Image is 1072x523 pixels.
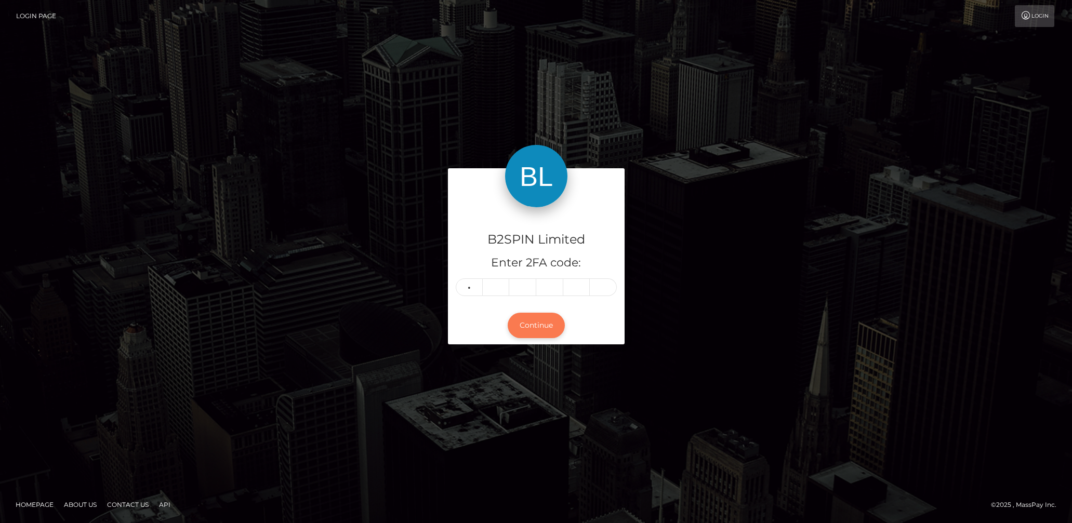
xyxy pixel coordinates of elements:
a: Contact Us [103,497,153,513]
a: Login Page [16,5,56,27]
img: B2SPIN Limited [505,145,567,207]
h5: Enter 2FA code: [456,255,617,271]
a: Homepage [11,497,58,513]
a: API [155,497,175,513]
a: Login [1015,5,1054,27]
div: © 2025 , MassPay Inc. [991,499,1064,511]
a: About Us [60,497,101,513]
button: Continue [508,313,565,338]
h4: B2SPIN Limited [456,231,617,249]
